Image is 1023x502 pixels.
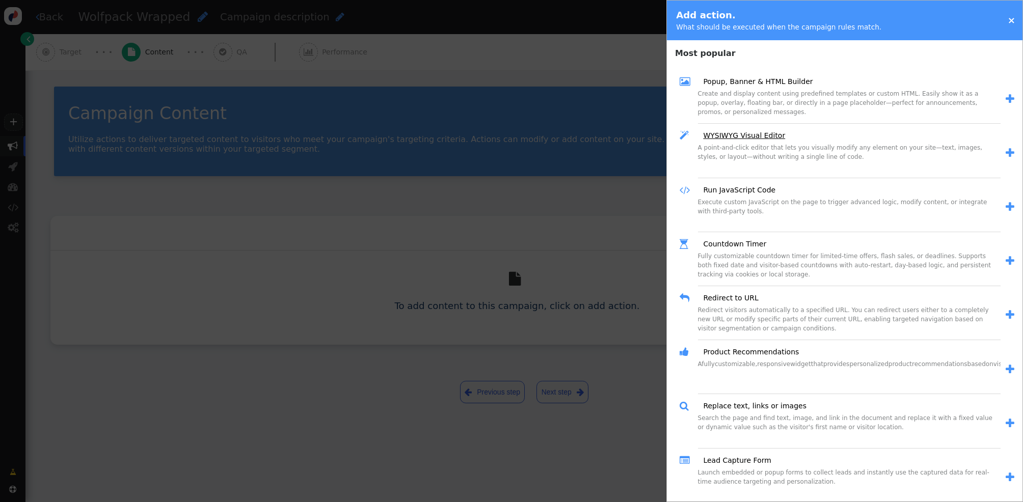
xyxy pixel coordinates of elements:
[757,360,790,368] span: responsive
[696,293,758,303] a: Redirect to URL
[1001,91,1015,107] a: 
[680,183,696,198] span: 
[912,360,967,368] span: recommendations
[1001,145,1015,161] a: 
[696,130,785,141] a: WYSIWYG Visual Editor
[1006,94,1014,104] span: 
[698,89,1001,124] div: Create and display content using predefined templates or custom HTML. Easily show it as a popup, ...
[993,360,1012,368] span: visitor
[696,347,799,357] a: Product Recommendations
[676,22,881,32] div: What should be executed when the campaign rules match.
[1006,202,1014,212] span: 
[696,76,813,87] a: Popup, Banner & HTML Builder
[1001,307,1015,323] a: 
[1006,472,1014,483] span: 
[696,455,771,466] a: Lead Capture Form
[696,401,806,411] a: Replace text, links or images
[823,360,849,368] span: provides
[698,413,1001,448] div: Search the page and find text, image, and link in the document and replace it with a fixed value ...
[790,360,811,368] span: widget
[1001,199,1015,215] a: 
[696,239,766,249] a: Countdown Timer
[889,360,912,368] span: product
[811,360,823,368] span: that
[1001,469,1015,486] a: 
[696,185,775,196] a: Run JavaScript Code
[715,360,757,368] span: customizable,
[702,360,715,368] span: fully
[1001,361,1015,378] a: 
[680,291,696,305] span: 
[667,42,1022,59] h4: Most popular
[698,252,1001,286] div: Fully customizable countdown timer for limited-time offers, flash sales, or deadlines. Supports b...
[1006,310,1014,320] span: 
[1001,415,1015,432] a: 
[986,360,993,368] span: on
[698,198,1001,232] div: Execute custom JavaScript on the page to trigger advanced logic, modify content, or integrate wit...
[680,453,696,468] span: 
[1006,418,1014,429] span: 
[680,74,696,89] span: 
[680,399,696,413] span: 
[698,360,702,368] span: A
[1008,15,1015,25] a: ×
[967,360,986,368] span: based
[680,345,696,359] span: 
[1006,256,1014,266] span: 
[1006,364,1014,375] span: 
[680,128,696,143] span: 
[698,305,1001,340] div: Redirect visitors automatically to a specified URL. You can redirect users either to a completely...
[680,237,696,252] span: 
[698,143,1001,178] div: A point-and-click editor that lets you visually modify any element on your site—text, images, sty...
[1001,253,1015,269] a: 
[849,360,888,368] span: personalized
[1006,148,1014,158] span: 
